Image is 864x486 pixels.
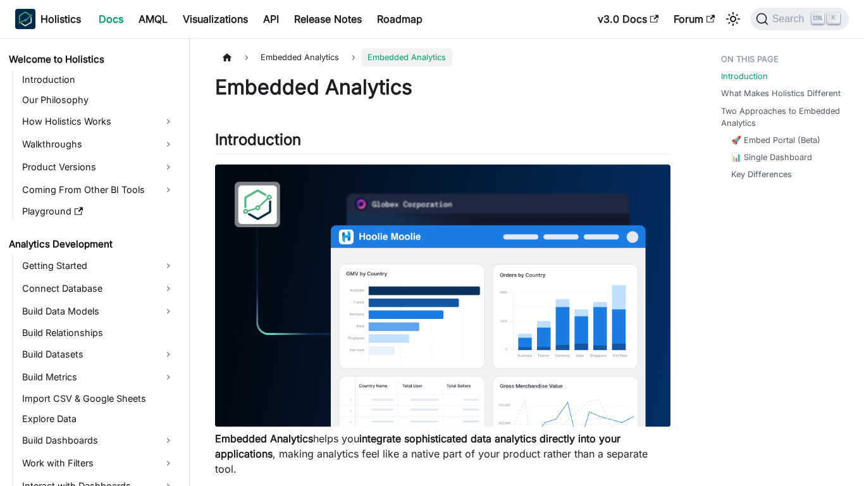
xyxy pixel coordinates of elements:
[5,51,178,68] a: Welcome to Holistics
[215,130,670,154] h2: Introduction
[721,87,841,99] a: What Makes Holistics Different
[215,165,670,427] img: Embedded Dashboard
[731,151,812,163] a: 📊 Single Dashboard
[18,367,178,387] a: Build Metrics
[18,157,178,177] a: Product Versions
[18,390,178,408] a: Import CSV & Google Sheets
[40,11,81,27] b: Holistics
[361,48,452,66] span: Embedded Analytics
[215,432,313,445] strong: Embedded Analytics
[768,13,812,25] span: Search
[666,9,722,29] a: Forum
[751,8,849,30] button: Search (Ctrl+K)
[215,432,620,460] strong: integrate sophisticated data analytics directly into your applications
[254,48,345,66] span: Embedded Analytics
[175,9,256,29] a: Visualizations
[256,9,287,29] a: API
[590,9,666,29] a: v3.0 Docs
[18,430,178,451] a: Build Dashboards
[215,48,670,66] nav: Breadcrumbs
[369,9,430,29] a: Roadmap
[731,134,820,146] a: 🚀 Embed Portal (Beta)
[215,48,239,66] a: Home page
[18,134,178,154] a: Walkthroughs
[91,9,131,29] a: Docs
[131,9,175,29] a: AMQL
[18,324,178,342] a: Build Relationships
[18,111,178,132] a: How Holistics Works
[18,180,178,200] a: Coming From Other BI Tools
[723,9,743,29] button: Switch between dark and light mode (currently light mode)
[18,410,178,428] a: Explore Data
[18,344,178,364] a: Build Datasets
[15,9,81,29] a: HolisticsHolistics
[721,105,844,129] a: Two Approaches to Embedded Analytics
[18,256,178,276] a: Getting Started
[18,301,178,321] a: Build Data Models
[731,168,792,180] a: Key Differences
[15,9,35,29] img: Holistics
[215,431,670,477] p: helps you , making analytics feel like a native part of your product rather than a separate tool.
[721,70,768,82] a: Introduction
[18,91,178,109] a: Our Philosophy
[18,278,178,299] a: Connect Database
[287,9,369,29] a: Release Notes
[215,75,670,100] h1: Embedded Analytics
[827,13,840,24] kbd: K
[5,235,178,253] a: Analytics Development
[18,71,178,89] a: Introduction
[18,202,178,220] a: Playground
[18,453,178,473] a: Work with Filters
